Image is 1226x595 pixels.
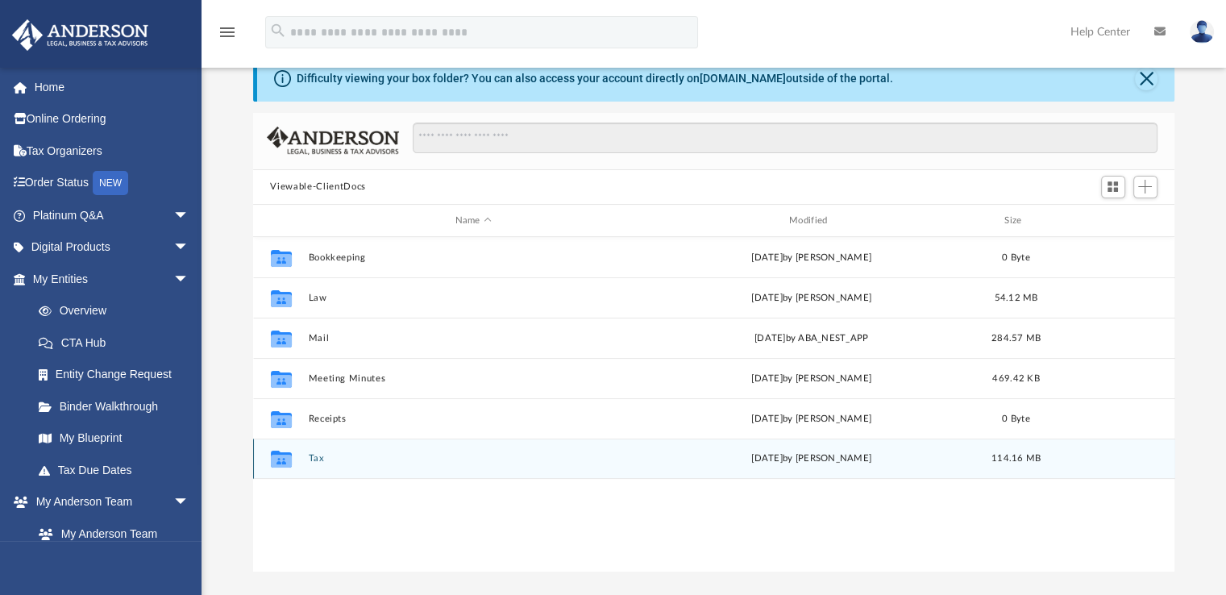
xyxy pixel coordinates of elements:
img: User Pic [1190,20,1214,44]
button: Meeting Minutes [308,373,638,384]
span: 469.42 KB [992,374,1039,383]
a: menu [218,31,237,42]
div: [DATE] by [PERSON_NAME] [646,412,976,426]
div: Difficulty viewing your box folder? You can also access your account directly on outside of the p... [297,70,893,87]
div: Modified [646,214,977,228]
button: Receipts [308,414,638,424]
div: id [1055,214,1168,228]
button: Close [1135,68,1157,90]
span: arrow_drop_down [173,486,206,519]
span: arrow_drop_down [173,263,206,296]
div: Size [983,214,1048,228]
a: Binder Walkthrough [23,390,214,422]
div: [DATE] by [PERSON_NAME] [646,291,976,306]
span: 0 Byte [1002,253,1030,262]
button: Tax [308,454,638,464]
a: Entity Change Request [23,359,214,391]
div: by [PERSON_NAME] [646,452,976,467]
div: [DATE] by [PERSON_NAME] [646,251,976,265]
button: Add [1133,176,1157,198]
span: 0 Byte [1002,414,1030,423]
div: Name [307,214,638,228]
div: id [260,214,300,228]
a: My Anderson Team [23,518,197,550]
a: Home [11,71,214,103]
button: Switch to Grid View [1101,176,1125,198]
button: Bookkeeping [308,252,638,263]
a: Tax Organizers [11,135,214,167]
div: grid [253,237,1175,571]
a: Online Ordering [11,103,214,135]
span: arrow_drop_down [173,199,206,232]
a: Order StatusNEW [11,167,214,200]
i: search [269,22,287,40]
span: 114.16 MB [991,455,1040,464]
a: CTA Hub [23,327,214,359]
a: Overview [23,295,214,327]
span: 284.57 MB [991,334,1040,343]
i: menu [218,23,237,42]
a: My Blueprint [23,422,206,455]
a: My Entitiesarrow_drop_down [11,263,214,295]
div: [DATE] by [PERSON_NAME] [646,372,976,386]
a: Platinum Q&Aarrow_drop_down [11,199,214,231]
div: NEW [93,171,128,195]
a: [DOMAIN_NAME] [700,72,786,85]
button: Law [308,293,638,303]
button: Mail [308,333,638,343]
a: Digital Productsarrow_drop_down [11,231,214,264]
button: Viewable-ClientDocs [270,180,365,194]
span: [DATE] [751,455,783,464]
span: arrow_drop_down [173,231,206,264]
input: Search files and folders [413,123,1157,153]
div: [DATE] by ABA_NEST_APP [646,331,976,346]
img: Anderson Advisors Platinum Portal [7,19,153,51]
span: 54.12 MB [994,293,1037,302]
a: Tax Due Dates [23,454,214,486]
a: My Anderson Teamarrow_drop_down [11,486,206,518]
